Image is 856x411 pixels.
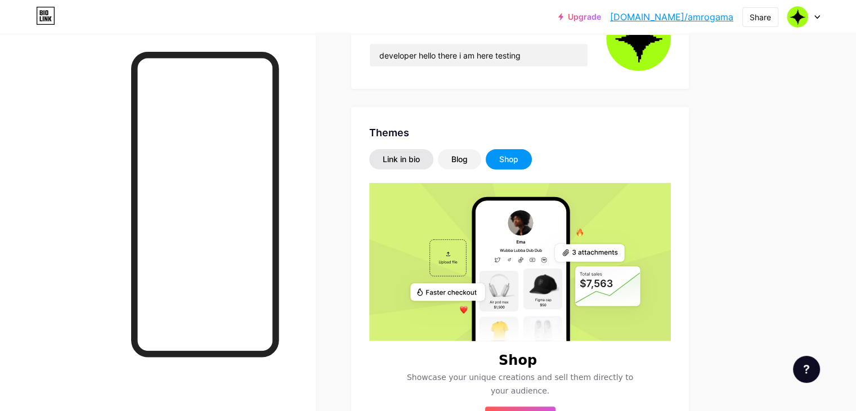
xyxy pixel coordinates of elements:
[369,125,671,140] div: Themes
[383,154,420,165] div: Link in bio
[499,154,518,165] div: Shop
[610,10,733,24] a: [DOMAIN_NAME]/amrogama
[750,11,771,23] div: Share
[558,12,601,21] a: Upgrade
[400,370,641,397] span: Showcase your unique creations and sell them directly to your audience.
[451,154,468,165] div: Blog
[370,44,588,66] input: Bio
[787,6,808,28] img: Amro Gamar Aldwlah
[606,6,671,71] img: Amro Gamar Aldwlah
[499,355,537,366] h6: Shop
